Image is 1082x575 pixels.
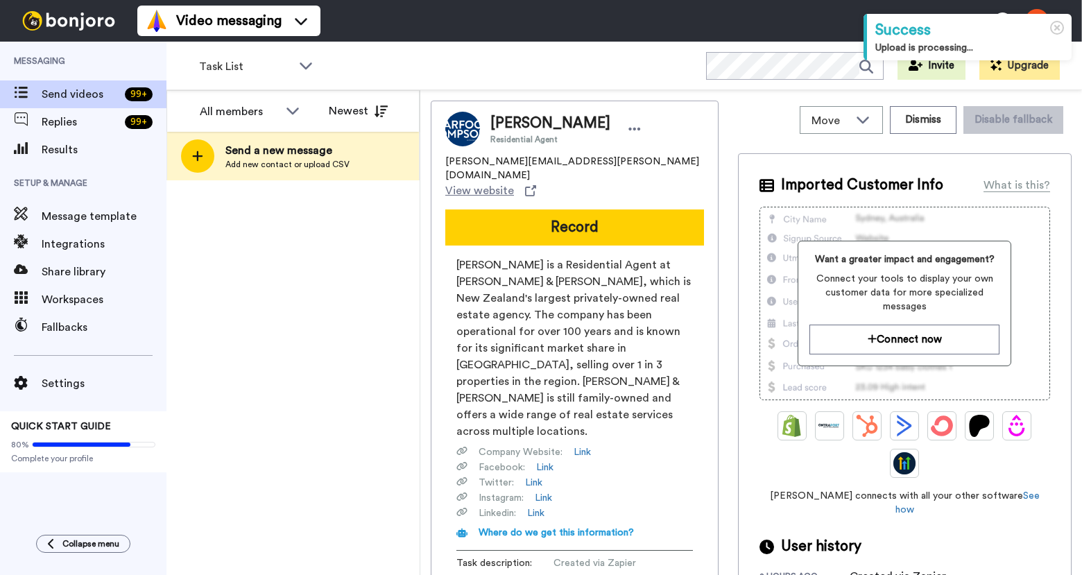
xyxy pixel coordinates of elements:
[225,159,350,170] span: Add new contact or upload CSV
[125,87,153,101] div: 99 +
[781,415,803,437] img: Shopify
[553,556,685,570] span: Created via Zapier
[42,208,166,225] span: Message template
[42,264,166,280] span: Share library
[968,415,990,437] img: Patreon
[36,535,130,553] button: Collapse menu
[536,461,553,474] a: Link
[479,491,524,505] span: Instagram :
[479,476,514,490] span: Twitter :
[856,415,878,437] img: Hubspot
[479,506,516,520] span: Linkedin :
[445,182,514,199] span: View website
[176,11,282,31] span: Video messaging
[893,415,916,437] img: ActiveCampaign
[525,476,542,490] a: Link
[318,97,398,125] button: Newest
[445,112,480,146] img: Image of Brad
[42,236,166,252] span: Integrations
[479,445,563,459] span: Company Website :
[479,461,525,474] span: Facebook :
[818,415,841,437] img: Ontraport
[809,252,999,266] span: Want a greater impact and engagement?
[527,506,544,520] a: Link
[875,19,1063,41] div: Success
[200,103,279,120] div: All members
[574,445,591,459] a: Link
[42,291,166,308] span: Workspaces
[42,375,166,392] span: Settings
[42,319,166,336] span: Fallbacks
[479,528,634,538] span: Where do we get this information?
[893,452,916,474] img: GoHighLevel
[1006,415,1028,437] img: Drip
[963,106,1063,134] button: Disable fallback
[535,491,552,505] a: Link
[979,52,1060,80] button: Upgrade
[809,272,999,314] span: Connect your tools to display your own customer data for more specialized messages
[225,142,350,159] span: Send a new message
[146,10,168,32] img: vm-color.svg
[445,155,704,182] span: [PERSON_NAME][EMAIL_ADDRESS][PERSON_NAME][DOMAIN_NAME]
[42,114,119,130] span: Replies
[125,115,153,129] div: 99 +
[17,11,121,31] img: bj-logo-header-white.svg
[890,106,956,134] button: Dismiss
[811,112,849,129] span: Move
[456,257,693,440] span: [PERSON_NAME] is a Residential Agent at [PERSON_NAME] & [PERSON_NAME], which is New Zealand's lar...
[759,489,1050,517] span: [PERSON_NAME] connects with all your other software
[199,58,292,75] span: Task List
[490,113,610,134] span: [PERSON_NAME]
[11,453,155,464] span: Complete your profile
[931,415,953,437] img: ConvertKit
[62,538,119,549] span: Collapse menu
[456,556,553,570] span: Task description :
[809,325,999,354] button: Connect now
[445,209,704,246] button: Record
[11,439,29,450] span: 80%
[781,536,861,557] span: User history
[490,134,610,145] span: Residential Agent
[42,86,119,103] span: Send videos
[11,422,111,431] span: QUICK START GUIDE
[875,41,1063,55] div: Upload is processing...
[445,182,536,199] a: View website
[42,141,166,158] span: Results
[898,52,965,80] button: Invite
[895,491,1040,515] a: See how
[781,175,943,196] span: Imported Customer Info
[984,177,1050,194] div: What is this?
